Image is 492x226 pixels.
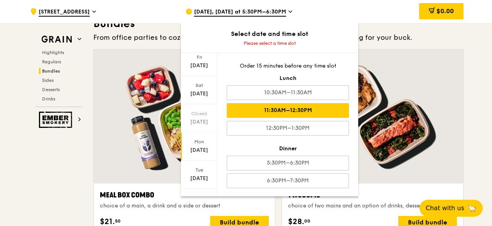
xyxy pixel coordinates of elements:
[93,17,463,31] h3: Bundles
[181,40,358,46] div: Please select a time slot
[182,139,216,145] div: Mon
[182,62,216,70] div: [DATE]
[227,85,349,100] div: 10:30AM–11:30AM
[42,50,64,55] span: Highlights
[288,190,457,201] div: Twosome
[42,87,60,92] span: Desserts
[436,7,454,15] span: $0.00
[182,118,216,126] div: [DATE]
[467,204,477,213] span: 🦙
[182,175,216,182] div: [DATE]
[42,68,60,74] span: Bundles
[115,218,121,224] span: 50
[227,75,349,82] div: Lunch
[182,195,216,201] div: Wed
[227,173,349,188] div: 6:30PM–7:30PM
[42,96,55,102] span: Drinks
[42,59,61,65] span: Regulars
[100,202,269,210] div: choice of a main, a drink and a side or dessert
[182,167,216,173] div: Tue
[39,8,90,17] span: [STREET_ADDRESS]
[39,32,74,46] img: Grain web logo
[194,8,286,17] span: [DATE], [DATE] at 5:30PM–6:30PM
[93,32,463,43] div: From office parties to cozy gatherings at home, get more meals and more bang for your buck.
[304,218,310,224] span: 00
[100,190,269,201] div: Meal Box Combo
[227,62,349,70] div: Order 15 minutes before any time slot
[420,200,483,217] button: Chat with us🦙
[182,90,216,98] div: [DATE]
[227,156,349,170] div: 5:30PM–6:30PM
[182,54,216,60] div: Fri
[227,121,349,136] div: 12:30PM–1:30PM
[181,29,358,39] div: Select date and time slot
[182,110,216,117] div: Closed
[42,78,54,83] span: Sides
[182,146,216,154] div: [DATE]
[227,145,349,153] div: Dinner
[39,112,74,128] img: Ember Smokery web logo
[426,204,464,213] span: Chat with us
[288,202,457,210] div: choice of two mains and an option of drinks, desserts and sides
[182,82,216,88] div: Sat
[227,103,349,118] div: 11:30AM–12:30PM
